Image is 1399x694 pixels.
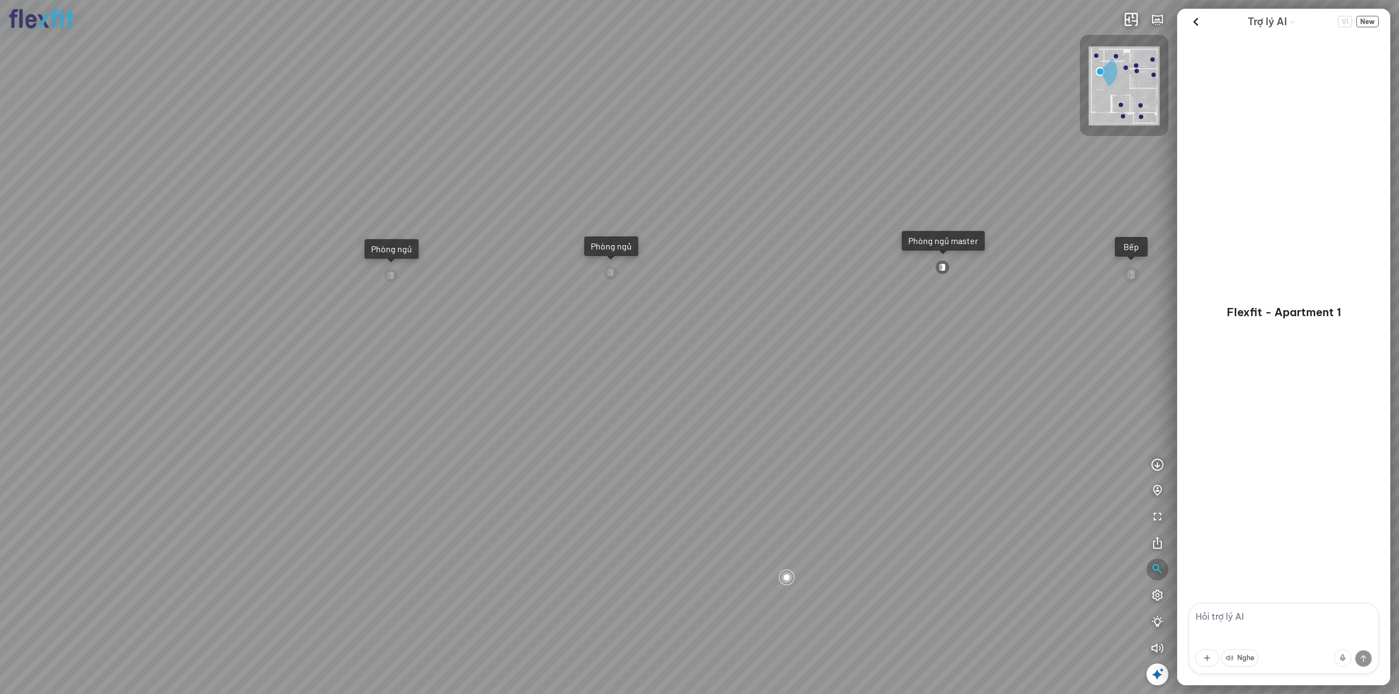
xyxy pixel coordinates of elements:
button: Change language [1338,16,1352,27]
div: Phòng ngủ [591,241,632,252]
button: New Chat [1356,16,1379,27]
div: Phòng ngủ [371,244,412,254]
span: Trợ lý AI [1248,14,1287,29]
div: Phòng ngủ master [908,235,978,246]
img: Flexfit_Apt1_M__JKL4XAWR2ATG.png [1089,46,1160,126]
span: VI [1338,16,1352,27]
div: AI Guide options [1248,13,1296,30]
img: logo [9,9,74,29]
span: New [1356,16,1379,27]
p: Flexfit - Apartment 1 [1227,305,1341,320]
button: Nghe [1221,649,1259,667]
div: Bếp [1121,241,1141,252]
